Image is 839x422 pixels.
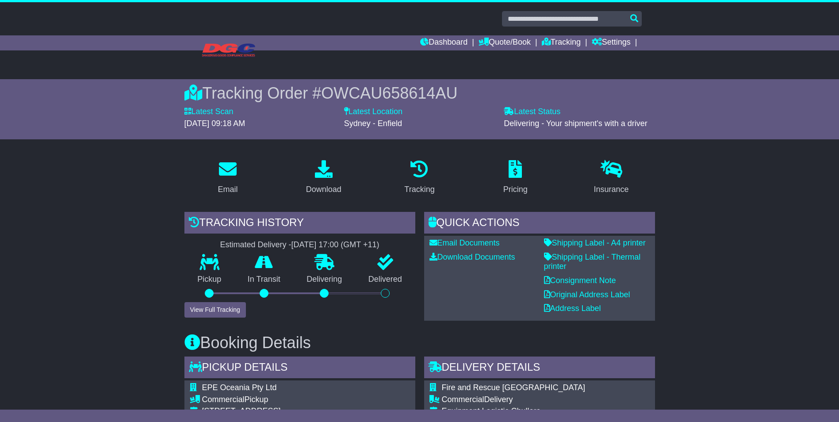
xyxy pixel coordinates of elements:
div: Quick Actions [424,212,655,236]
p: Pickup [184,275,235,284]
span: Commercial [202,395,245,404]
a: Shipping Label - Thermal printer [544,253,641,271]
a: Download [300,157,347,199]
span: Sydney - Enfield [344,119,402,128]
div: Pickup [202,395,372,405]
p: Delivered [355,275,415,284]
div: [STREET_ADDRESS] [202,407,372,416]
a: Pricing [498,157,533,199]
div: Email [218,184,238,196]
div: Delivery Details [424,357,655,380]
a: Consignment Note [544,276,616,285]
a: Quote/Book [479,35,531,50]
div: Pickup Details [184,357,415,380]
span: Delivering - Your shipment's with a driver [504,119,647,128]
span: [DATE] 09:18 AM [184,119,245,128]
a: Download Documents [429,253,515,261]
div: Pricing [503,184,528,196]
label: Latest Location [344,107,402,117]
a: Insurance [588,157,635,199]
a: Tracking [398,157,440,199]
label: Latest Scan [184,107,234,117]
p: Delivering [294,275,356,284]
span: Commercial [442,395,484,404]
a: Email Documents [429,238,500,247]
div: Delivery [442,395,585,405]
a: Tracking [542,35,581,50]
h3: Booking Details [184,334,655,352]
div: Tracking Order # [184,84,655,103]
a: Original Address Label [544,290,630,299]
div: Download [306,184,341,196]
span: EPE Oceania Pty Ltd [202,383,277,392]
a: Email [212,157,243,199]
span: OWCAU658614AU [321,84,457,102]
label: Latest Status [504,107,560,117]
a: Address Label [544,304,601,313]
div: Tracking [404,184,434,196]
p: In Transit [234,275,294,284]
a: Dashboard [420,35,467,50]
button: View Full Tracking [184,302,246,318]
div: Tracking history [184,212,415,236]
div: Equipment Logistic Chullora [442,407,585,416]
div: [DATE] 17:00 (GMT +11) [291,240,379,250]
div: Insurance [594,184,629,196]
span: Fire and Rescue [GEOGRAPHIC_DATA] [442,383,585,392]
a: Shipping Label - A4 printer [544,238,646,247]
a: Settings [592,35,631,50]
div: Estimated Delivery - [184,240,415,250]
